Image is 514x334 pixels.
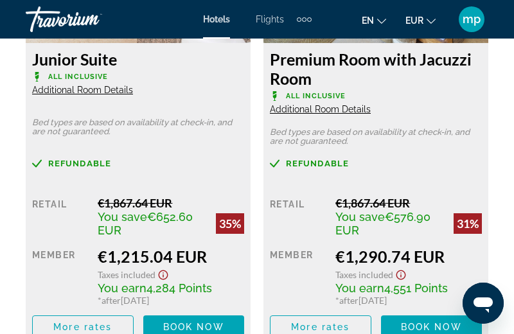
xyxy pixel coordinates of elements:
div: Member [32,247,88,306]
span: €652.60 EUR [98,210,193,237]
div: Retail [32,196,88,237]
div: €1,215.04 EUR [98,247,244,266]
div: €1,290.74 EUR [335,247,482,266]
a: Refundable [32,159,244,168]
span: Book now [163,322,224,332]
div: Retail [270,196,326,237]
button: User Menu [455,6,488,33]
div: * [DATE] [98,295,244,306]
iframe: Bouton de lancement de la fenêtre de messagerie [463,283,504,324]
p: Bed types are based on availability at check-in, and are not guaranteed. [270,128,482,146]
button: Show Taxes and Fees disclaimer [155,266,171,281]
div: 31% [454,213,482,234]
span: Refundable [286,159,349,168]
span: All Inclusive [286,92,346,100]
span: 4,284 Points [146,281,212,295]
button: Change currency [405,11,436,30]
span: Book now [401,322,462,332]
span: EUR [405,15,423,26]
span: 4,551 Points [384,281,448,295]
span: after [102,295,121,306]
span: More rates [53,322,112,332]
span: You save [98,210,147,224]
span: Taxes included [335,269,393,280]
p: Bed types are based on availability at check-in, and are not guaranteed. [32,118,244,136]
h3: Premium Room with Jacuzzi Room [270,49,482,88]
span: You earn [335,281,384,295]
span: €576.90 EUR [335,210,430,237]
span: You earn [98,281,146,295]
span: More rates [291,322,350,332]
span: after [339,295,359,306]
button: Show Taxes and Fees disclaimer [393,266,409,281]
a: Travorium [26,3,154,36]
button: Change language [362,11,386,30]
div: 35% [216,213,244,234]
span: Additional Room Details [270,104,371,114]
button: Extra navigation items [297,9,312,30]
span: Refundable [48,159,111,168]
h3: Junior Suite [32,49,244,69]
span: Additional Room Details [32,85,133,95]
span: en [362,15,374,26]
div: €1,867.64 EUR [335,196,482,210]
span: Taxes included [98,269,155,280]
span: mp [463,13,481,26]
a: Hotels [203,14,230,24]
div: Member [270,247,326,306]
span: All Inclusive [48,73,108,81]
a: Flights [256,14,284,24]
div: €1,867.64 EUR [98,196,244,210]
a: Refundable [270,159,482,168]
div: * [DATE] [335,295,482,306]
span: You save [335,210,385,224]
